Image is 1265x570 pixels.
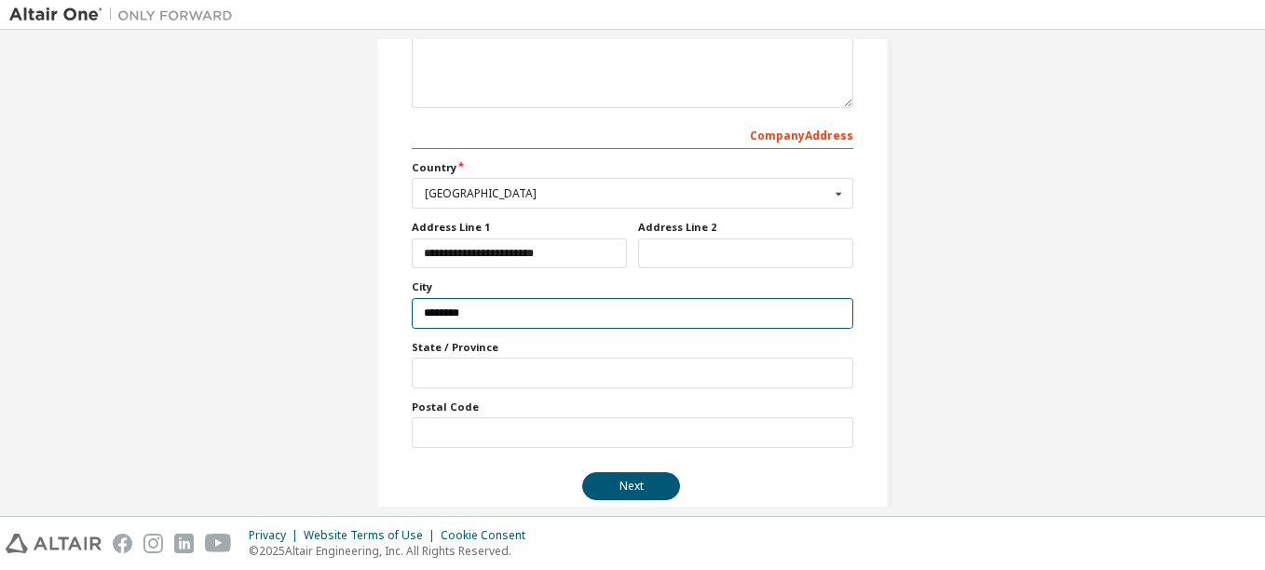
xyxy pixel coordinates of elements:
[113,534,132,553] img: facebook.svg
[412,119,853,149] div: Company Address
[638,220,853,235] label: Address Line 2
[174,534,194,553] img: linkedin.svg
[412,340,853,355] label: State / Province
[205,534,232,553] img: youtube.svg
[425,188,830,199] div: [GEOGRAPHIC_DATA]
[249,528,304,543] div: Privacy
[249,543,537,559] p: © 2025 Altair Engineering, Inc. All Rights Reserved.
[412,400,853,414] label: Postal Code
[143,534,163,553] img: instagram.svg
[6,534,102,553] img: altair_logo.svg
[9,6,242,24] img: Altair One
[441,528,537,543] div: Cookie Consent
[304,528,441,543] div: Website Terms of Use
[582,472,680,500] button: Next
[412,160,853,175] label: Country
[412,220,627,235] label: Address Line 1
[412,279,853,294] label: City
